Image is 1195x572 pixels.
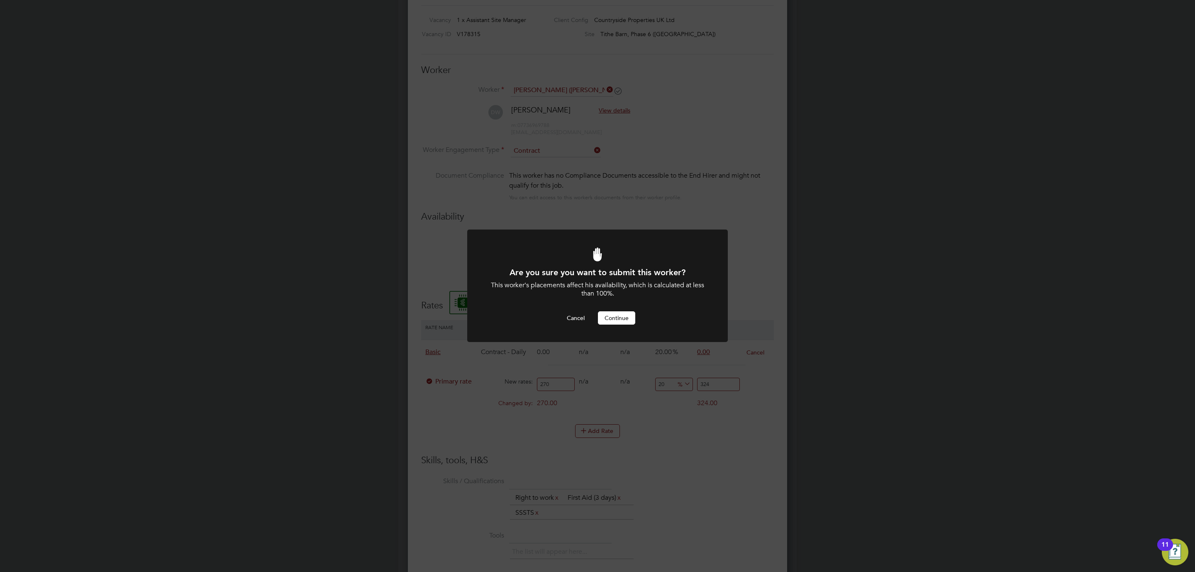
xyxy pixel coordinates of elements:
button: Cancel [560,311,591,325]
div: This worker's placements affect his availability, which is calculated at less than 100%. [490,281,705,298]
button: Continue [598,311,635,325]
button: Open Resource Center, 11 new notifications [1162,539,1188,565]
h1: Are you sure you want to submit this worker? [490,267,705,278]
div: 11 [1161,545,1169,555]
